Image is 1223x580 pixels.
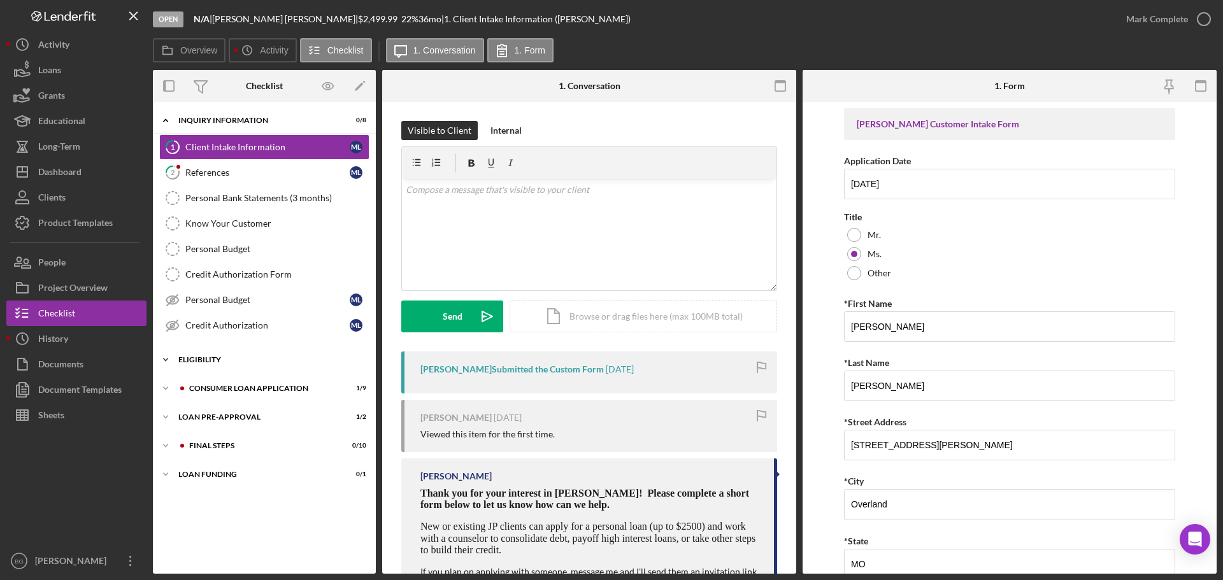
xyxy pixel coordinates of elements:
button: Project Overview [6,275,147,301]
div: Personal Budget [185,244,369,254]
div: Credit Authorization [185,320,350,330]
tspan: 2 [171,168,175,176]
label: *City [844,476,864,486]
button: Dashboard [6,159,147,185]
button: Grants [6,83,147,108]
button: People [6,250,147,275]
div: History [38,326,68,355]
label: Overview [180,45,217,55]
tspan: 1 [171,143,175,151]
div: 22 % [401,14,418,24]
div: FINAL STEPS [189,442,334,449]
button: Loans [6,57,147,83]
div: Documents [38,351,83,380]
button: Long-Term [6,134,147,159]
button: Overview [153,38,225,62]
div: 1. Form [994,81,1025,91]
button: 1. Conversation [386,38,484,62]
div: 1. Conversation [559,81,620,91]
div: 1 / 9 [343,385,366,392]
label: Activity [260,45,288,55]
div: | [194,14,212,24]
div: [PERSON_NAME] [32,548,115,577]
a: Credit Authorization Form [159,262,369,287]
div: Grants [38,83,65,111]
div: 36 mo [418,14,441,24]
button: Activity [6,32,147,57]
div: Eligibility [178,356,360,364]
div: Internal [490,121,522,140]
div: References [185,167,350,178]
div: Document Templates [38,377,122,406]
a: Educational [6,108,147,134]
div: Personal Budget [185,295,350,305]
div: [PERSON_NAME] Customer Intake Form [857,119,1162,129]
div: Visible to Client [408,121,471,140]
div: Dashboard [38,159,82,188]
div: Title [844,212,1175,222]
button: Activity [229,38,296,62]
div: Clients [38,185,66,213]
div: 1 / 2 [343,413,366,421]
div: [PERSON_NAME] [420,471,492,481]
div: Loan Pre-Approval [178,413,334,421]
div: [PERSON_NAME] Submitted the Custom Form [420,364,604,374]
div: Long-Term [38,134,80,162]
text: BG [15,558,24,565]
time: 2025-08-25 18:29 [606,364,634,374]
span: Thank you for your interest in [PERSON_NAME]! Please complete a short form below to let us know h... [420,488,749,510]
a: Product Templates [6,210,147,236]
time: 2025-08-25 18:24 [494,413,522,423]
a: Credit AuthorizationML [159,313,369,338]
button: Mark Complete [1113,6,1217,32]
label: Mr. [868,230,881,240]
div: Sheets [38,402,64,431]
label: Ms. [868,249,882,259]
label: Checklist [327,45,364,55]
a: History [6,326,147,351]
label: *State [844,535,868,546]
div: Credit Authorization Form [185,269,369,279]
span: New or existing JP clients can apply for a personal loan (up to $2500) and work with a counselor ... [420,521,755,555]
b: N/A [194,13,210,24]
button: Clients [6,185,147,210]
div: $2,499.99 [358,14,401,24]
div: M L [350,166,362,179]
a: Sheets [6,402,147,428]
button: Visible to Client [401,121,478,140]
button: Documents [6,351,147,377]
div: Client Intake Information [185,142,350,152]
div: M L [350,294,362,306]
button: 1. Form [487,38,554,62]
div: 0 / 10 [343,442,366,449]
button: BG[PERSON_NAME] [6,548,147,574]
div: Project Overview [38,275,108,304]
div: Know Your Customer [185,218,369,229]
label: 1. Form [515,45,545,55]
a: Personal Budget [159,236,369,262]
label: 1. Conversation [413,45,476,55]
label: *Last Name [844,357,889,368]
div: Product Templates [38,210,113,239]
label: Application Date [844,155,911,166]
div: [PERSON_NAME] [PERSON_NAME] | [212,14,358,24]
button: Internal [484,121,528,140]
div: 0 / 8 [343,117,366,124]
div: M L [350,141,362,153]
div: Personal Bank Statements (3 months) [185,193,369,203]
div: Checklist [38,301,75,329]
div: Send [443,301,462,332]
div: 0 / 1 [343,470,366,478]
button: Document Templates [6,377,147,402]
div: Mark Complete [1126,6,1188,32]
div: Checklist [246,81,283,91]
div: | 1. Client Intake Information ([PERSON_NAME]) [441,14,631,24]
